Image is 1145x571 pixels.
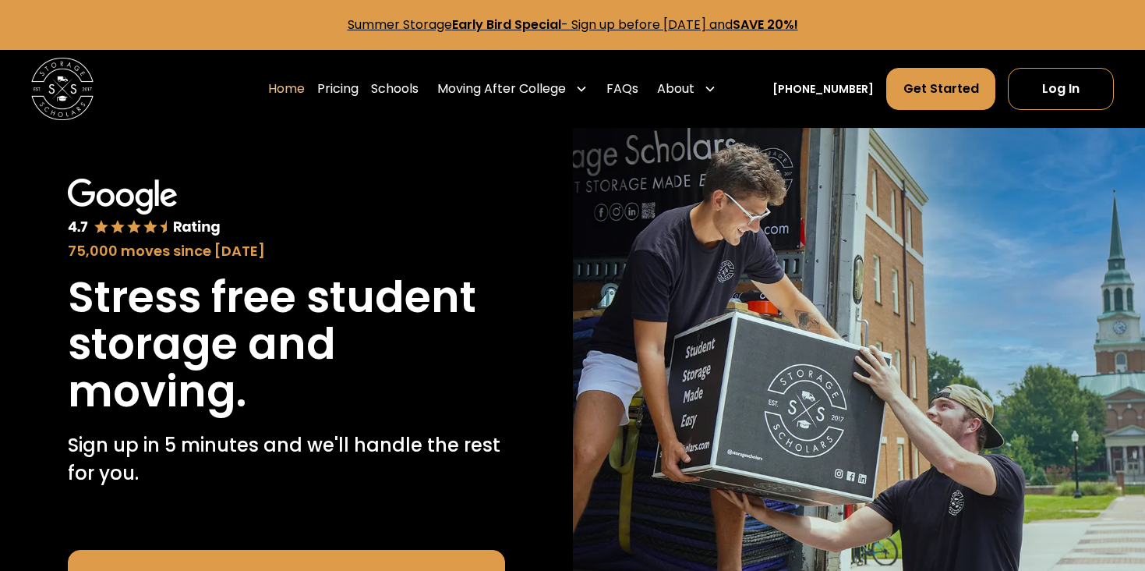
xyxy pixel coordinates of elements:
strong: Early Bird Special [452,16,561,34]
a: FAQs [606,67,638,111]
a: Pricing [317,67,359,111]
a: Home [268,67,305,111]
img: Google 4.7 star rating [68,179,221,237]
a: Get Started [886,68,995,110]
a: [PHONE_NUMBER] [772,81,874,98]
a: Summer StorageEarly Bird Special- Sign up before [DATE] andSAVE 20%! [348,16,798,34]
div: About [657,80,694,98]
div: Moving After College [437,80,566,98]
div: 75,000 moves since [DATE] [68,240,505,261]
p: Sign up in 5 minutes and we'll handle the rest for you. [68,431,505,488]
a: Log In [1008,68,1114,110]
img: Storage Scholars main logo [31,58,94,120]
h1: Stress free student storage and moving. [68,274,505,416]
a: Schools [371,67,419,111]
strong: SAVE 20%! [733,16,798,34]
